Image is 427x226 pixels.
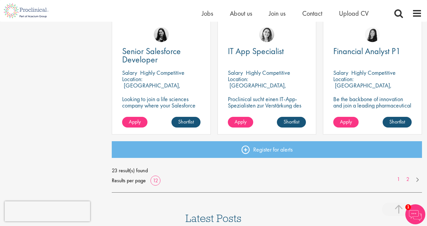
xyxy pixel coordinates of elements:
[122,96,200,134] p: Looking to join a life sciences company where your Salesforce expertise will accelerate breakthro...
[228,75,248,83] span: Location:
[154,27,169,42] img: Indre Stankeviciute
[394,176,403,183] a: 1
[228,81,286,95] p: [GEOGRAPHIC_DATA], [GEOGRAPHIC_DATA]
[333,45,401,57] span: Financial Analyst P1
[405,204,411,210] span: 1
[228,117,253,128] a: Apply
[122,47,200,64] a: Senior Salesforce Developer
[405,204,425,224] img: Chatbot
[333,96,412,128] p: Be the backbone of innovation and join a leading pharmaceutical company to help keep life-changin...
[140,69,184,76] p: Highly Competitive
[246,69,290,76] p: Highly Competitive
[339,9,369,18] a: Upload CV
[5,201,90,221] iframe: reCAPTCHA
[333,81,392,95] p: [GEOGRAPHIC_DATA], [GEOGRAPHIC_DATA]
[277,117,306,128] a: Shortlist
[333,69,348,76] span: Salary
[129,118,141,125] span: Apply
[228,69,243,76] span: Salary
[122,45,181,65] span: Senior Salesforce Developer
[122,117,147,128] a: Apply
[351,69,396,76] p: Highly Competitive
[202,9,213,18] a: Jobs
[150,177,160,184] a: 12
[228,96,306,121] p: Proclinical sucht einen IT-App-Spezialisten zur Verstärkung des Teams unseres Kunden in der [GEOG...
[235,118,247,125] span: Apply
[333,47,412,55] a: Financial Analyst P1
[228,47,306,55] a: IT App Specialist
[122,81,180,95] p: [GEOGRAPHIC_DATA], [GEOGRAPHIC_DATA]
[112,166,422,176] span: 23 result(s) found
[333,75,354,83] span: Location:
[340,118,352,125] span: Apply
[122,75,142,83] span: Location:
[259,27,274,42] img: Nur Ergiydiren
[383,117,412,128] a: Shortlist
[269,9,286,18] a: Join us
[228,45,284,57] span: IT App Specialist
[403,176,413,183] a: 2
[122,69,137,76] span: Salary
[333,117,359,128] a: Apply
[302,9,322,18] a: Contact
[171,117,200,128] a: Shortlist
[365,27,380,42] img: Numhom Sudsok
[112,141,422,158] a: Register for alerts
[112,176,146,186] span: Results per page
[230,9,252,18] a: About us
